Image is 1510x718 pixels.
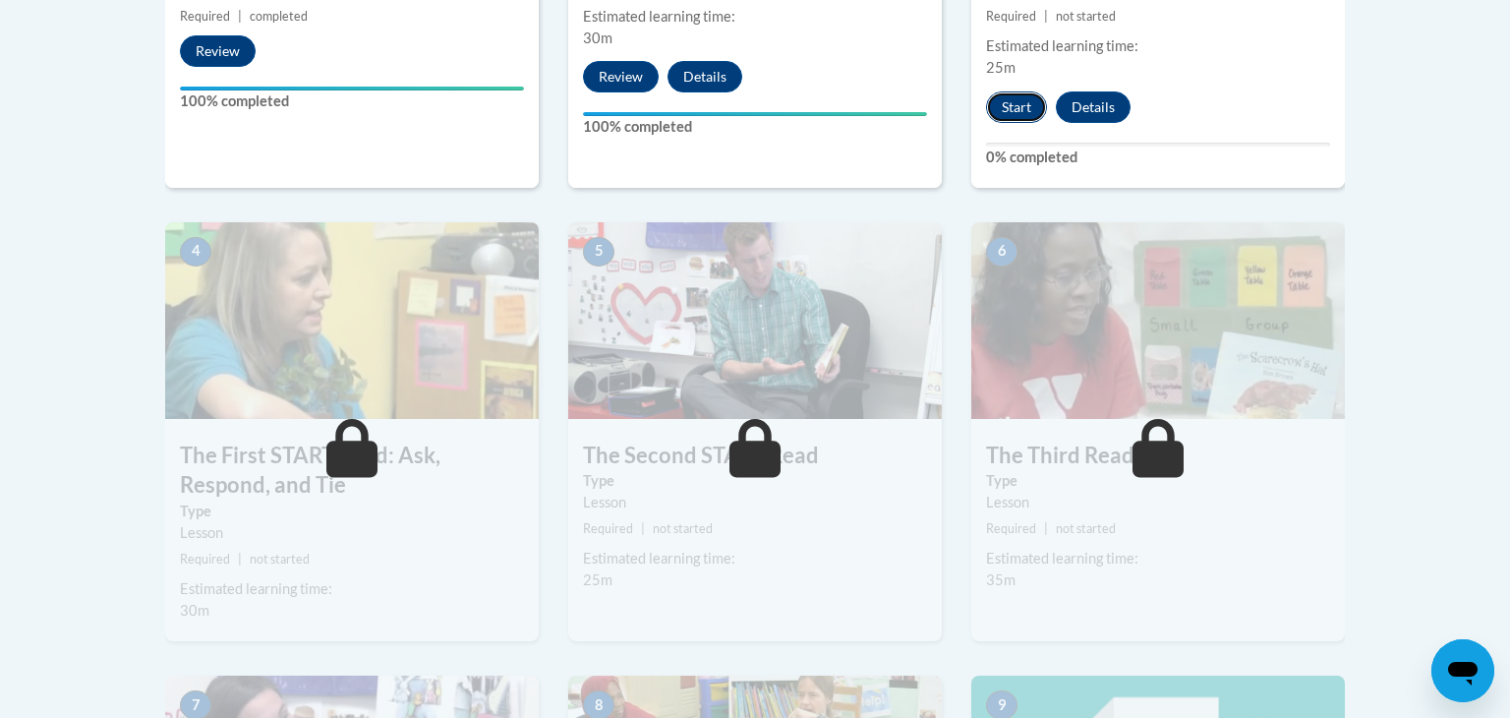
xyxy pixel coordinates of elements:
[180,602,209,619] span: 30m
[238,9,242,24] span: |
[583,116,927,138] label: 100% completed
[180,522,524,544] div: Lesson
[180,501,524,522] label: Type
[250,9,308,24] span: completed
[180,35,256,67] button: Review
[583,470,927,492] label: Type
[180,9,230,24] span: Required
[165,441,539,502] h3: The First START Read: Ask, Respond, and Tie
[986,35,1330,57] div: Estimated learning time:
[568,441,942,471] h3: The Second START Read
[583,521,633,536] span: Required
[986,470,1330,492] label: Type
[1056,9,1116,24] span: not started
[971,222,1345,419] img: Course Image
[1431,639,1494,702] iframe: Button to launch messaging window
[986,548,1330,569] div: Estimated learning time:
[250,552,310,567] span: not started
[180,578,524,600] div: Estimated learning time:
[180,552,230,567] span: Required
[1056,91,1131,123] button: Details
[641,521,645,536] span: |
[583,6,927,28] div: Estimated learning time:
[583,112,927,116] div: Your progress
[583,548,927,569] div: Estimated learning time:
[653,521,713,536] span: not started
[180,87,524,90] div: Your progress
[1056,521,1116,536] span: not started
[986,492,1330,513] div: Lesson
[583,61,659,92] button: Review
[986,521,1036,536] span: Required
[1044,521,1048,536] span: |
[986,9,1036,24] span: Required
[238,552,242,567] span: |
[986,237,1017,267] span: 6
[583,492,927,513] div: Lesson
[986,147,1330,168] label: 0% completed
[986,571,1016,588] span: 35m
[180,90,524,112] label: 100% completed
[583,237,614,267] span: 5
[180,237,211,267] span: 4
[1044,9,1048,24] span: |
[668,61,742,92] button: Details
[986,59,1016,76] span: 25m
[568,222,942,419] img: Course Image
[583,30,612,46] span: 30m
[971,441,1345,471] h3: The Third Read
[986,91,1047,123] button: Start
[165,222,539,419] img: Course Image
[583,571,612,588] span: 25m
